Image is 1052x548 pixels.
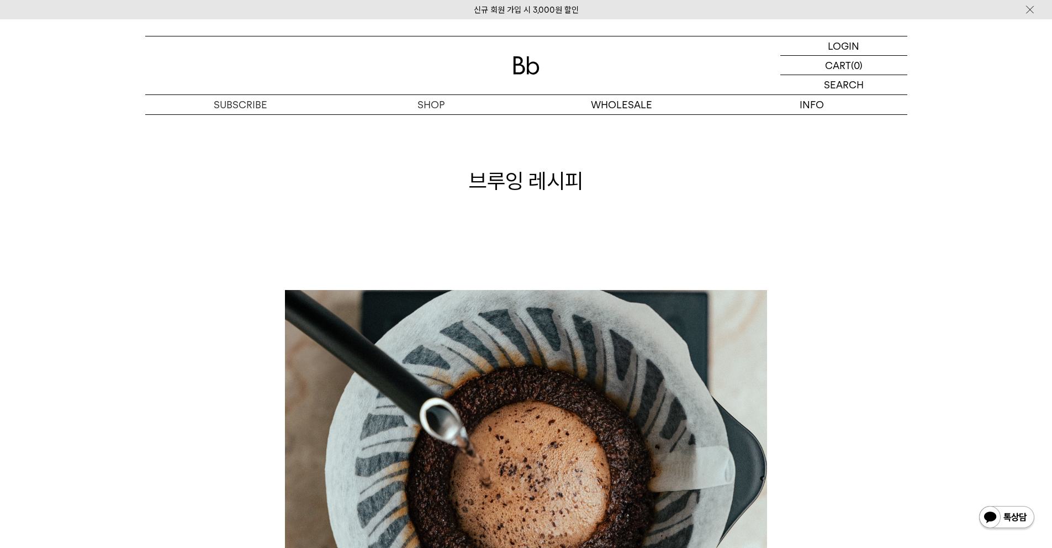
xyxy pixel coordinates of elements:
img: 카카오톡 채널 1:1 채팅 버튼 [978,505,1035,531]
h1: 브루잉 레시피 [145,166,907,196]
a: CART (0) [780,56,907,75]
a: LOGIN [780,36,907,56]
a: SHOP [336,95,526,114]
a: 신규 회원 가입 시 3,000원 할인 [474,5,579,15]
p: WHOLESALE [526,95,717,114]
p: INFO [717,95,907,114]
p: LOGIN [828,36,859,55]
a: SUBSCRIBE [145,95,336,114]
p: SEARCH [824,75,864,94]
p: CART [825,56,851,75]
img: 로고 [513,56,540,75]
p: (0) [851,56,863,75]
